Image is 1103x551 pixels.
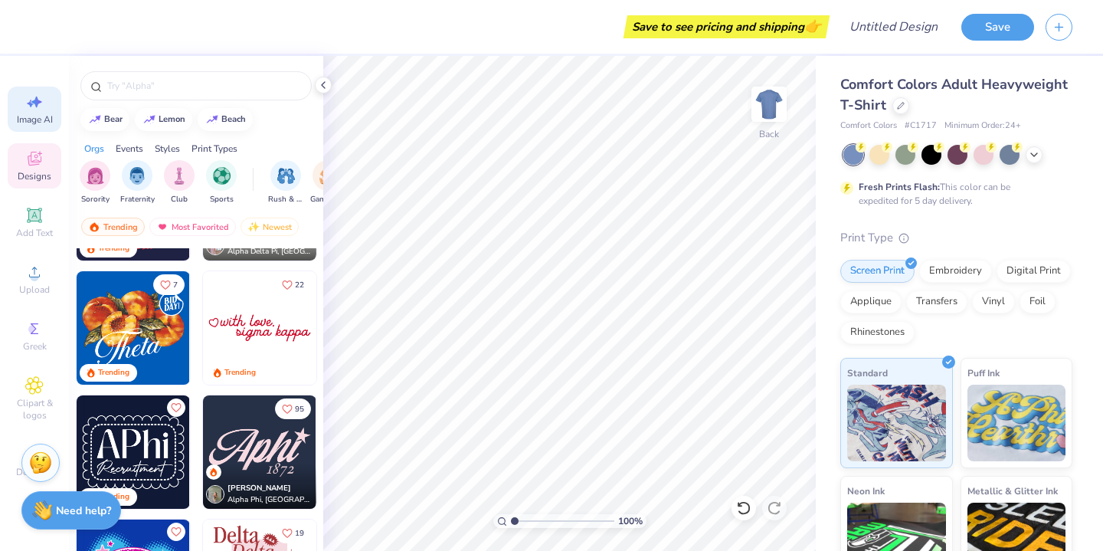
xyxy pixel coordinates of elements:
img: Fraternity Image [129,167,146,185]
img: Newest.gif [247,221,260,232]
img: 31432bec-9d04-4367-a1bf-431e9e100e59 [77,395,190,509]
div: filter for Fraternity [120,160,155,205]
button: Like [275,523,311,543]
button: Like [153,274,185,295]
button: bear [80,108,129,131]
div: Foil [1020,290,1056,313]
div: Back [759,127,779,141]
span: Sorority [81,194,110,205]
input: Try "Alpha" [106,78,302,93]
button: Like [167,523,185,541]
img: Club Image [171,167,188,185]
img: most_fav.gif [156,221,169,232]
div: Newest [241,218,299,236]
button: filter button [206,160,237,205]
div: Embroidery [919,260,992,283]
div: filter for Game Day [310,160,345,205]
button: filter button [164,160,195,205]
strong: Fresh Prints Flash: [859,181,940,193]
img: trend_line.gif [143,115,155,124]
div: filter for Rush & Bid [268,160,303,205]
span: Club [171,194,188,205]
img: trend_line.gif [206,115,218,124]
img: Puff Ink [967,385,1066,461]
span: Clipart & logos [8,397,61,421]
button: Like [275,398,311,419]
span: Sports [210,194,234,205]
div: bear [104,115,123,123]
div: Print Types [191,142,237,156]
img: 95ef838a-a585-4c4d-af9c-d02604e6401c [189,395,303,509]
div: Screen Print [840,260,915,283]
div: Trending [224,367,256,379]
span: Comfort Colors Adult Heavyweight T-Shirt [840,75,1068,114]
div: Digital Print [997,260,1071,283]
img: Sorority Image [87,167,104,185]
span: 7 [173,281,178,289]
span: 22 [295,281,304,289]
img: Avatar [206,485,224,503]
img: Sports Image [213,167,231,185]
div: Trending [98,243,129,254]
span: Rush & Bid [268,194,303,205]
div: Vinyl [972,290,1015,313]
div: Styles [155,142,180,156]
span: Neon Ink [847,483,885,499]
div: Orgs [84,142,104,156]
button: lemon [135,108,192,131]
button: Like [275,274,311,295]
img: Rush & Bid Image [277,167,295,185]
img: trending.gif [88,221,100,232]
span: Designs [18,170,51,182]
img: 9df6a03c-bc40-4ae5-b1d8-6bdbd844fa7c [203,271,316,385]
div: beach [221,115,246,123]
span: 👉 [804,17,821,35]
img: f16ef99e-098c-41c2-a149-279be3d4e9cf [316,395,429,509]
img: Back [754,89,784,120]
div: Events [116,142,143,156]
span: Comfort Colors [840,120,897,133]
span: Metallic & Glitter Ink [967,483,1058,499]
button: filter button [310,160,345,205]
div: lemon [159,115,185,123]
span: Alpha Phi, [GEOGRAPHIC_DATA][US_STATE], [PERSON_NAME] [227,494,310,506]
img: 8659caeb-cee5-4a4c-bd29-52ea2f761d42 [77,271,190,385]
div: Rhinestones [840,321,915,344]
input: Untitled Design [837,11,950,42]
div: Print Type [840,229,1072,247]
button: Save [961,14,1034,41]
div: Save to see pricing and shipping [627,15,826,38]
span: Fraternity [120,194,155,205]
span: 95 [295,405,304,413]
span: 100 % [618,514,643,528]
span: Image AI [17,113,53,126]
span: [PERSON_NAME] [227,483,291,494]
span: # C1717 [905,120,937,133]
span: Game Day [310,194,345,205]
img: cf6172ea-6669-4bdf-845d-a2064c3110de [203,395,316,509]
strong: Need help? [56,503,111,518]
span: Puff Ink [967,365,1000,381]
div: Trending [98,367,129,379]
div: filter for Sports [206,160,237,205]
img: 0bcfe723-b771-47ba-bfd9-d661bcf572d9 [316,271,429,385]
div: Transfers [906,290,967,313]
button: filter button [120,160,155,205]
div: This color can be expedited for 5 day delivery. [859,180,1047,208]
span: 19 [295,530,304,537]
span: Alpha Delta Pi, [GEOGRAPHIC_DATA][US_STATE] at [GEOGRAPHIC_DATA] [227,246,310,257]
span: Greek [23,340,47,353]
img: trend_line.gif [89,115,101,124]
span: Upload [19,284,50,296]
img: Game Day Image [319,167,337,185]
span: Minimum Order: 24 + [944,120,1021,133]
button: Like [167,398,185,417]
div: Trending [81,218,145,236]
span: Decorate [16,466,53,478]
button: filter button [268,160,303,205]
div: filter for Sorority [80,160,110,205]
button: filter button [80,160,110,205]
span: Add Text [16,227,53,239]
button: beach [198,108,253,131]
div: Most Favorited [149,218,236,236]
